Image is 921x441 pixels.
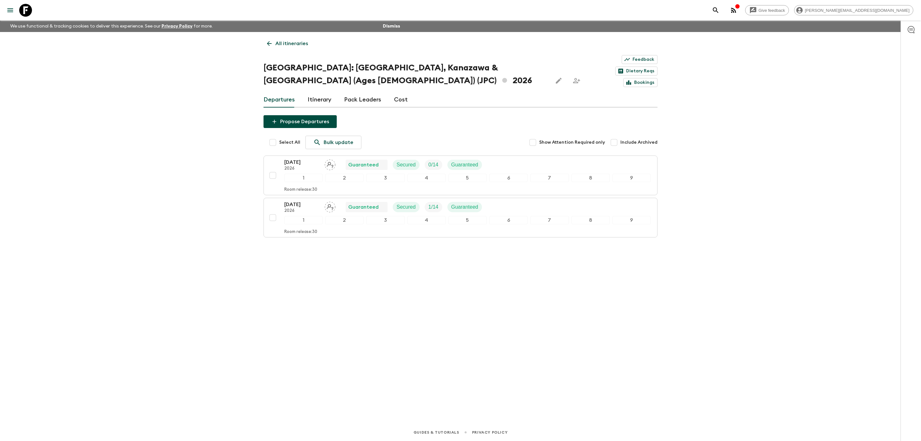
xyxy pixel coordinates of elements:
button: [DATE]2026Assign pack leaderGuaranteedSecuredTrip FillGuaranteed123456789Room release:30 [264,156,657,195]
span: Assign pack leader [325,204,335,209]
a: Dietary Reqs [615,67,657,76]
p: Guaranteed [451,161,478,169]
div: 6 [489,174,528,182]
a: Feedback [622,55,657,64]
a: All itineraries [264,37,311,50]
a: Guides & Tutorials [413,429,459,436]
a: Pack Leaders [344,92,381,108]
a: Itinerary [308,92,331,108]
button: search adventures [709,4,722,17]
div: 6 [489,216,528,224]
a: Departures [264,92,295,108]
p: We use functional & tracking cookies to deliver this experience. See our for more. [8,20,215,32]
div: 3 [366,174,405,182]
p: 2026 [284,166,319,171]
button: Dismiss [381,22,402,31]
div: 7 [530,174,569,182]
div: 9 [612,216,651,224]
span: Select All [279,139,300,146]
div: 9 [612,174,651,182]
div: Secured [393,202,420,212]
p: 0 / 14 [429,161,438,169]
p: Secured [397,203,416,211]
p: 1 / 14 [429,203,438,211]
button: Edit this itinerary [552,74,565,87]
p: Bulk update [324,139,353,146]
div: 2 [325,174,364,182]
div: 5 [448,216,487,224]
span: Show Attention Required only [539,139,605,146]
span: Share this itinerary [570,74,583,87]
div: Trip Fill [425,160,442,170]
div: 8 [571,216,610,224]
p: 2026 [284,208,319,213]
p: [DATE] [284,158,319,166]
button: Propose Departures [264,115,337,128]
span: [PERSON_NAME][EMAIL_ADDRESS][DOMAIN_NAME] [801,8,913,13]
div: 4 [407,216,446,224]
h1: [GEOGRAPHIC_DATA]: [GEOGRAPHIC_DATA], Kanazawa & [GEOGRAPHIC_DATA] (Ages [DEMOGRAPHIC_DATA]) (JPC... [264,61,547,87]
div: 3 [366,216,405,224]
span: Give feedback [755,8,789,13]
button: [DATE]2026Assign pack leaderGuaranteedSecuredTrip FillGuaranteed123456789Room release:30 [264,198,657,237]
div: 1 [284,216,323,224]
div: 7 [530,216,569,224]
div: Trip Fill [425,202,442,212]
a: Give feedback [745,5,789,15]
p: Secured [397,161,416,169]
p: Guaranteed [348,203,379,211]
span: Include Archived [620,139,657,146]
div: 5 [448,174,487,182]
p: Guaranteed [451,203,478,211]
p: Guaranteed [348,161,379,169]
span: Assign pack leader [325,161,335,166]
p: All itineraries [275,40,308,47]
a: Cost [394,92,408,108]
p: [DATE] [284,201,319,208]
div: [PERSON_NAME][EMAIL_ADDRESS][DOMAIN_NAME] [794,5,913,15]
a: Bulk update [305,136,361,149]
div: 4 [407,174,446,182]
div: 8 [571,174,610,182]
div: Secured [393,160,420,170]
a: Privacy Policy [472,429,508,436]
p: Room release: 30 [284,187,317,192]
p: Room release: 30 [284,229,317,235]
div: 2 [325,216,364,224]
a: Bookings [623,78,657,87]
button: menu [4,4,17,17]
div: 1 [284,174,323,182]
a: Privacy Policy [161,24,193,28]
